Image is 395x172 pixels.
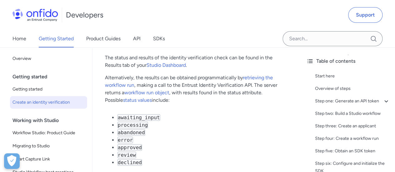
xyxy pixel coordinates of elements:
code: declined [117,159,142,166]
input: Onfido search input field [283,31,383,46]
p: Alternatively, the results can be obtained programmatically by , making a call to the Entrust Ide... [105,74,289,104]
code: approved [117,144,142,151]
a: Product Guides [86,30,121,47]
span: Smart Capture Link [12,155,85,163]
span: Workflow Studio: Product Guide [12,129,85,137]
code: error [117,137,133,143]
span: Overview [12,55,85,62]
span: Getting started [12,86,85,93]
a: Studio Dashboard [146,62,186,68]
div: Table of contents [306,57,390,65]
code: processing [117,122,148,128]
h1: Developers [66,10,103,20]
div: Cookie Preferences [4,153,20,169]
a: Getting started [10,83,87,96]
a: workflow run object [124,90,169,96]
img: Onfido Logo [12,9,58,21]
a: Home [12,30,26,47]
a: Start here [315,72,390,80]
a: Step one: Generate an API token [315,97,390,105]
a: Support [348,7,383,23]
a: Smart Capture Link [10,153,87,165]
a: Step four: Create a workflow run [315,135,390,142]
a: status values [123,97,152,103]
a: Workflow Studio: Product Guide [10,127,87,139]
a: Overview [10,52,87,65]
a: Create an identity verification [10,96,87,109]
a: Getting Started [39,30,74,47]
a: SDKs [153,30,165,47]
code: review [117,152,136,158]
a: Step three: Create an applicant [315,122,390,130]
span: Migrating to Studio [12,142,85,150]
a: Migrating to Studio [10,140,87,152]
a: API [133,30,141,47]
code: abandoned [117,129,145,136]
p: The status and results of the identity verification check can be found in the Results tab of your . [105,54,289,69]
div: Getting started [12,71,90,83]
button: Open Preferences [4,153,20,169]
code: awaiting_input [117,114,160,121]
span: Create an identity verification [12,99,85,106]
a: Overview of steps [315,85,390,92]
a: Step two: Build a Studio workflow [315,110,390,117]
div: Working with Studio [12,114,90,127]
a: Step five: Obtain an SDK token [315,147,390,155]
